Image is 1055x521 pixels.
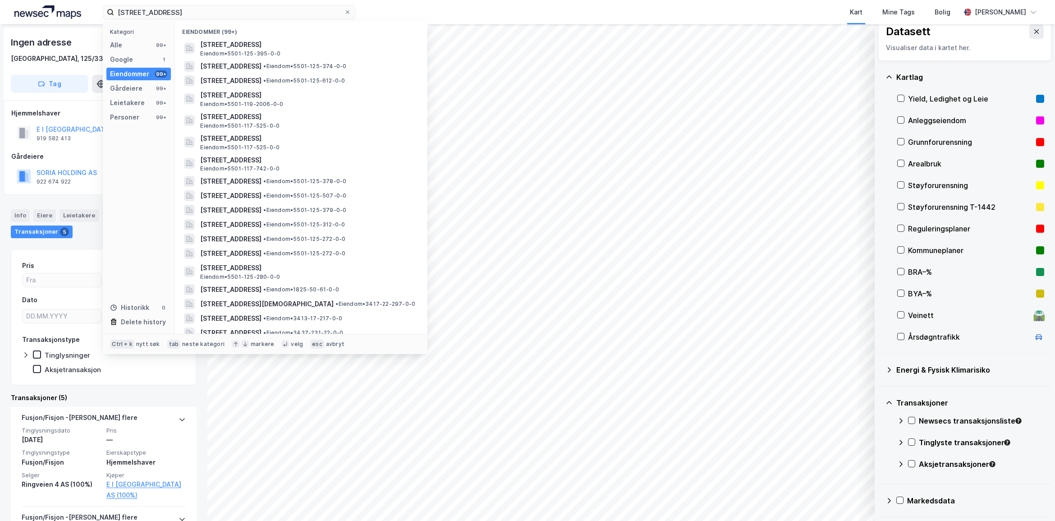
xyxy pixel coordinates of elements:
[106,457,186,468] div: Hjemmelshaver
[106,471,186,479] span: Kjøper
[200,155,417,166] span: [STREET_ADDRESS]
[11,75,88,93] button: Tag
[919,459,1044,470] div: Aksjetransaksjoner
[182,341,225,348] div: neste kategori
[167,340,181,349] div: tab
[11,392,197,403] div: Transaksjoner (5)
[988,460,996,468] div: Tooltip anchor
[114,5,344,19] input: Søk på adresse, matrikkel, gårdeiere, leietakere eller personer
[102,209,136,222] div: Datasett
[263,286,266,293] span: •
[160,304,167,311] div: 0
[908,115,1032,126] div: Anleggseiendom
[200,50,280,57] span: Eiendom • 5501-125-395-0-0
[160,56,167,63] div: 1
[106,449,186,456] span: Eierskapstype
[45,351,90,360] div: Tinglysninger
[23,273,101,287] input: Fra
[335,300,415,308] span: Eiendom • 3417-22-297-0-0
[11,209,30,222] div: Info
[155,70,167,78] div: 99+
[908,158,1032,169] div: Arealbruk
[200,133,417,144] span: [STREET_ADDRESS]
[263,77,345,84] span: Eiendom • 5501-125-612-0-0
[263,192,266,199] span: •
[850,7,862,18] div: Kart
[11,53,108,64] div: [GEOGRAPHIC_DATA], 125/330
[263,221,345,228] span: Eiendom • 5501-125-312-0-0
[45,365,101,374] div: Aksjetransaksjon
[908,93,1032,104] div: Yield, Ledighet og Leie
[22,260,34,271] div: Pris
[175,21,427,37] div: Eiendommer (99+)
[335,300,338,307] span: •
[263,235,266,242] span: •
[200,90,417,101] span: [STREET_ADDRESS]
[975,7,1026,18] div: [PERSON_NAME]
[200,176,261,187] span: [STREET_ADDRESS]
[136,341,160,348] div: nytt søk
[200,101,283,108] span: Eiendom • 5501-119-2006-0-0
[106,479,186,501] a: E I [GEOGRAPHIC_DATA] AS (100%)
[155,41,167,49] div: 99+
[110,40,122,51] div: Alle
[908,223,1032,234] div: Reguleringsplaner
[200,111,417,122] span: [STREET_ADDRESS]
[263,207,266,213] span: •
[60,209,99,222] div: Leietakere
[60,227,69,236] div: 5
[908,245,1032,256] div: Kommuneplaner
[896,72,1044,83] div: Kartlag
[908,310,1030,321] div: Veinett
[1010,478,1055,521] iframe: Chat Widget
[896,397,1044,408] div: Transaksjoner
[935,7,950,18] div: Bolig
[110,83,142,94] div: Gårdeiere
[37,178,71,185] div: 922 674 922
[1014,417,1023,425] div: Tooltip anchor
[110,112,139,123] div: Personer
[263,315,342,322] span: Eiendom • 3413-17-217-0-0
[11,226,73,238] div: Transaksjoner
[106,427,186,434] span: Pris
[326,341,344,348] div: avbryt
[1003,438,1011,447] div: Tooltip anchor
[200,61,261,72] span: [STREET_ADDRESS]
[155,85,167,92] div: 99+
[908,137,1032,148] div: Grunnforurensning
[263,250,345,257] span: Eiendom • 5501-125-272-0-0
[121,317,166,327] div: Delete history
[263,221,266,228] span: •
[263,315,266,322] span: •
[908,288,1032,299] div: BYA–%
[291,341,303,348] div: velg
[200,234,261,244] span: [STREET_ADDRESS]
[23,309,101,323] input: DD.MM.YYYY
[263,178,346,185] span: Eiendom • 5501-125-378-0-0
[22,427,101,434] span: Tinglysningsdato
[110,302,149,313] div: Historikk
[886,24,931,39] div: Datasett
[155,114,167,121] div: 99+
[200,327,261,338] span: [STREET_ADDRESS]
[200,313,261,324] span: [STREET_ADDRESS]
[251,341,274,348] div: markere
[200,219,261,230] span: [STREET_ADDRESS]
[22,479,101,490] div: Ringveien 4 AS (100%)
[886,42,1044,53] div: Visualiser data i kartet her.
[110,340,134,349] div: Ctrl + k
[263,250,266,257] span: •
[908,180,1032,191] div: Støyforurensning
[22,334,80,345] div: Transaksjonstype
[200,299,334,309] span: [STREET_ADDRESS][DEMOGRAPHIC_DATA]
[37,135,71,142] div: 919 582 413
[200,190,261,201] span: [STREET_ADDRESS]
[22,434,101,445] div: [DATE]
[110,28,171,35] div: Kategori
[110,69,149,79] div: Eiendommer
[1010,478,1055,521] div: Kontrollprogram for chat
[1033,309,1045,321] div: 🛣️
[22,449,101,456] span: Tinglysningstype
[200,39,417,50] span: [STREET_ADDRESS]
[263,192,346,199] span: Eiendom • 5501-125-507-0-0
